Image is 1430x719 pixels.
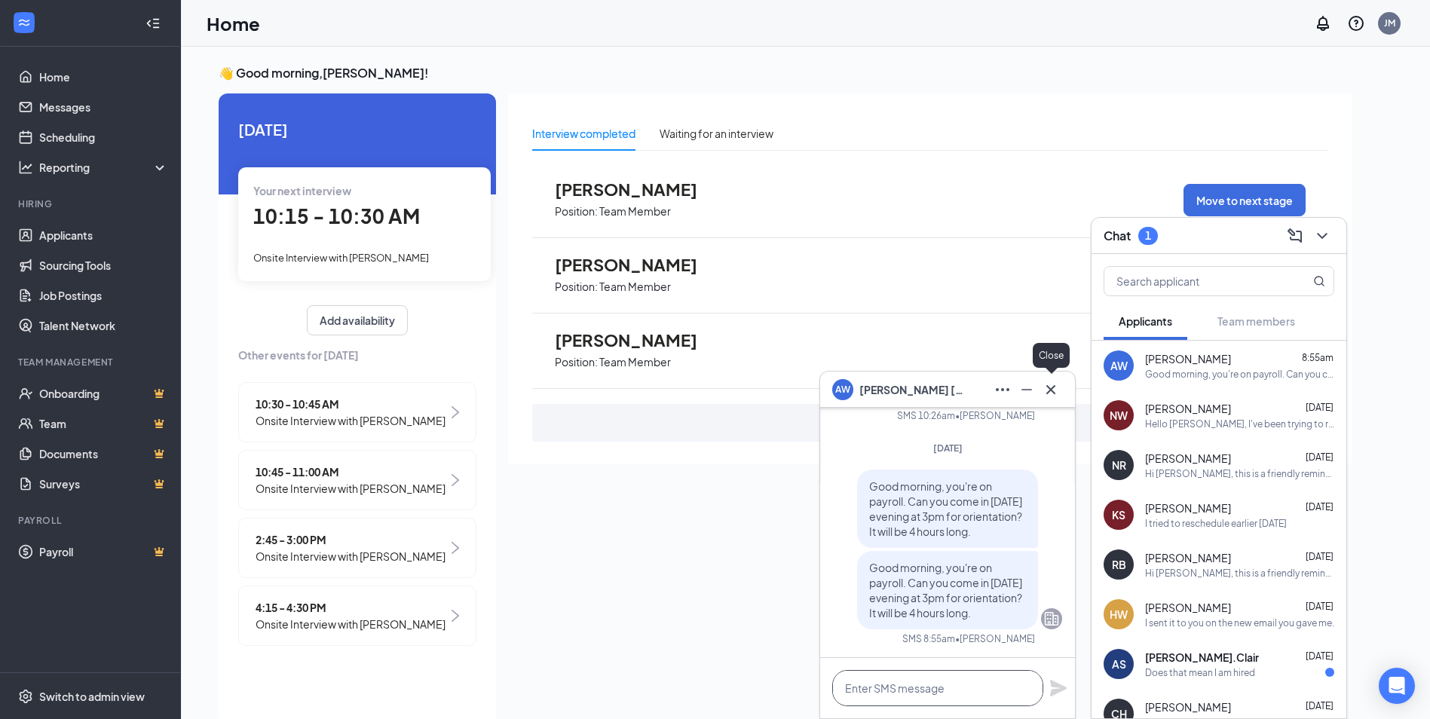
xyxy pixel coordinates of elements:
[1145,418,1334,430] div: Hello [PERSON_NAME], I've been trying to reach you. I wanted to offer you a team member position ...
[39,439,168,469] a: DocumentsCrown
[1145,550,1231,565] span: [PERSON_NAME]
[39,160,169,175] div: Reporting
[599,204,671,219] p: Team Member
[1184,184,1306,216] button: Move to next stage
[256,531,446,548] span: 2:45 - 3:00 PM
[1313,227,1331,245] svg: ChevronDown
[1145,368,1334,381] div: Good morning, you're on payroll. Can you come in [DATE] evening at 3pm for orientation? It will b...
[1112,557,1126,572] div: RB
[555,280,598,294] p: Position:
[39,408,168,439] a: TeamCrown
[1283,224,1307,248] button: ComposeMessage
[1145,517,1287,530] div: I tried to reschedule earlier [DATE]
[39,250,168,280] a: Sourcing Tools
[1384,17,1395,29] div: JM
[1049,679,1067,697] svg: Plane
[859,381,965,398] span: [PERSON_NAME] [PERSON_NAME]
[145,16,161,31] svg: Collapse
[1314,14,1332,32] svg: Notifications
[17,15,32,30] svg: WorkstreamLogo
[39,689,145,704] div: Switch to admin view
[1145,567,1334,580] div: Hi [PERSON_NAME], this is a friendly reminder. Your meeting with Long [PERSON_NAME] for Team Memb...
[253,252,429,264] span: Onsite Interview with [PERSON_NAME]
[1119,314,1172,328] span: Applicants
[869,479,1022,538] span: Good morning, you're on payroll. Can you come in [DATE] evening at 3pm for orientation? It will b...
[1313,275,1325,287] svg: MagnifyingGlass
[555,330,721,350] span: [PERSON_NAME]
[1145,699,1231,714] span: [PERSON_NAME]
[256,464,446,480] span: 10:45 - 11:00 AM
[660,125,773,142] div: Waiting for an interview
[599,355,671,369] p: Team Member
[1310,224,1334,248] button: ChevronDown
[955,409,1035,422] span: • [PERSON_NAME]
[897,409,955,422] div: SMS 10:26am
[555,255,721,274] span: [PERSON_NAME]
[1043,610,1061,628] svg: Company
[18,689,33,704] svg: Settings
[532,125,635,142] div: Interview completed
[256,396,446,412] span: 10:30 - 10:45 AM
[1306,601,1334,612] span: [DATE]
[933,442,963,454] span: [DATE]
[1306,650,1334,662] span: [DATE]
[1306,501,1334,512] span: [DATE]
[1018,381,1036,399] svg: Minimize
[1110,607,1128,622] div: HW
[1379,668,1415,704] div: Open Intercom Messenger
[18,197,165,210] div: Hiring
[256,412,446,429] span: Onsite Interview with [PERSON_NAME]
[555,204,598,219] p: Position:
[902,632,955,645] div: SMS 8:55am
[955,632,1035,645] span: • [PERSON_NAME]
[256,599,446,616] span: 4:15 - 4:30 PM
[1217,314,1295,328] span: Team members
[1306,551,1334,562] span: [DATE]
[39,378,168,408] a: OnboardingCrown
[1145,401,1231,416] span: [PERSON_NAME]
[307,305,408,335] button: Add availability
[18,160,33,175] svg: Analysis
[1015,378,1039,402] button: Minimize
[1145,650,1259,665] span: [PERSON_NAME].Clair
[39,122,168,152] a: Scheduling
[1286,227,1304,245] svg: ComposeMessage
[1145,229,1151,242] div: 1
[1145,467,1334,480] div: Hi [PERSON_NAME], this is a friendly reminder. Your meeting with Long [PERSON_NAME] for Team Memb...
[1112,507,1125,522] div: KS
[1039,378,1063,402] button: Cross
[994,381,1012,399] svg: Ellipses
[39,469,168,499] a: SurveysCrown
[253,184,351,197] span: Your next interview
[39,537,168,567] a: PayrollCrown
[1347,14,1365,32] svg: QuestionInfo
[1145,351,1231,366] span: [PERSON_NAME]
[39,220,168,250] a: Applicants
[18,514,165,527] div: Payroll
[256,548,446,564] span: Onsite Interview with [PERSON_NAME]
[1145,500,1231,516] span: [PERSON_NAME]
[256,616,446,632] span: Onsite Interview with [PERSON_NAME]
[555,355,598,369] p: Position:
[1104,228,1131,244] h3: Chat
[1302,352,1334,363] span: 8:55am
[39,280,168,311] a: Job Postings
[238,347,476,363] span: Other events for [DATE]
[1110,358,1128,373] div: AW
[1033,343,1070,368] div: Close
[39,62,168,92] a: Home
[1110,408,1128,423] div: NW
[599,280,671,294] p: Team Member
[1104,267,1283,295] input: Search applicant
[1306,700,1334,711] span: [DATE]
[1145,600,1231,615] span: [PERSON_NAME]
[869,561,1022,620] span: Good morning, you're on payroll. Can you come in [DATE] evening at 3pm for orientation? It will b...
[219,65,1352,81] h3: 👋 Good morning, [PERSON_NAME] !
[18,356,165,369] div: Team Management
[1145,451,1231,466] span: [PERSON_NAME]
[1145,617,1334,629] div: I sent it to you on the new email you gave me.
[1306,451,1334,463] span: [DATE]
[253,203,420,228] span: 10:15 - 10:30 AM
[39,311,168,341] a: Talent Network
